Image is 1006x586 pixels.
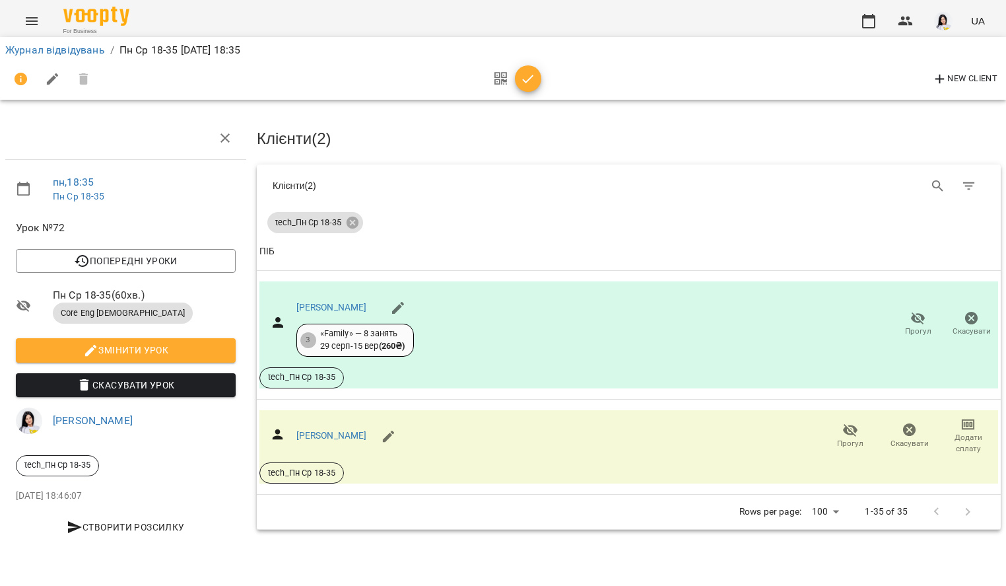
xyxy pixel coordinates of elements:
p: [DATE] 18:46:07 [16,490,236,503]
div: ПІБ [259,244,275,260]
div: 3 [300,332,316,348]
button: UA [966,9,990,33]
button: Скасувати [945,306,998,343]
b: ( 260 ₴ ) [379,341,405,351]
button: Прогул [821,418,880,455]
div: Клієнти ( 2 ) [273,179,619,192]
span: UA [971,14,985,28]
span: Скасувати [890,438,929,449]
span: Core Eng [DEMOGRAPHIC_DATA] [53,307,193,319]
span: Змінити урок [26,342,225,358]
button: Скасувати Урок [16,373,236,397]
span: ПІБ [259,244,998,260]
span: Пн Ср 18-35 ( 60 хв. ) [53,287,236,303]
div: «Family» — 8 занять 29 серп - 15 вер [320,328,405,352]
span: Додати сплату [947,432,990,455]
img: 2db0e6d87653b6f793ba04c219ce5204.jpg [16,408,42,434]
span: Скасувати [953,326,991,337]
p: Пн Ср 18-35 [DATE] 18:35 [119,42,241,58]
span: For Business [63,27,129,36]
nav: breadcrumb [5,42,1001,58]
button: Змінити урок [16,338,236,362]
span: Попередні уроки [26,253,225,269]
div: tech_Пн Ср 18-35 [267,212,363,233]
p: 1-35 of 35 [865,505,907,519]
a: пн , 18:35 [53,176,94,188]
a: [PERSON_NAME] [296,430,367,441]
button: Попередні уроки [16,249,236,273]
button: Menu [16,5,48,37]
div: Table Toolbar [257,165,1001,207]
div: 100 [807,502,844,521]
button: Додати сплату [939,418,998,455]
span: tech_Пн Ср 18-35 [17,459,98,471]
span: New Client [932,71,997,87]
button: Скасувати [880,418,939,455]
span: Урок №72 [16,220,236,236]
p: Rows per page: [739,505,801,519]
a: Пн Ср 18-35 [53,191,105,201]
span: Скасувати Урок [26,377,225,393]
a: [PERSON_NAME] [296,302,367,312]
button: Прогул [891,306,945,343]
img: 2db0e6d87653b6f793ba04c219ce5204.jpg [934,12,953,30]
a: Журнал відвідувань [5,44,105,56]
div: tech_Пн Ср 18-35 [16,455,99,476]
img: Voopty Logo [63,7,129,26]
button: Search [922,170,954,202]
button: New Client [929,69,1001,90]
span: tech_Пн Ср 18-35 [260,467,343,479]
div: Sort [259,244,275,260]
button: Створити розсилку [16,515,236,539]
h3: Клієнти ( 2 ) [257,130,1001,147]
a: [PERSON_NAME] [53,414,133,427]
span: tech_Пн Ср 18-35 [260,371,343,383]
span: Прогул [905,326,931,337]
span: Створити розсилку [21,519,230,535]
button: Фільтр [953,170,985,202]
li: / [110,42,114,58]
span: tech_Пн Ср 18-35 [267,217,349,229]
span: Прогул [837,438,863,449]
